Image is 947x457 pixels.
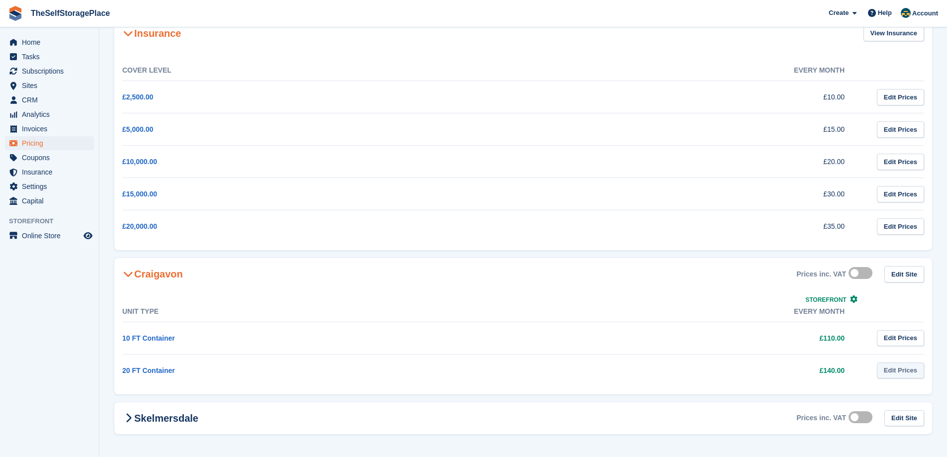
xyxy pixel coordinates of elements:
th: Cover Level [122,60,494,81]
span: Pricing [22,136,82,150]
a: Edit Prices [877,154,924,170]
th: Every month [494,60,865,81]
a: Edit Prices [877,218,924,235]
span: Settings [22,180,82,193]
img: stora-icon-8386f47178a22dfd0bd8f6a31ec36ba5ce8667c1dd55bd0f319d3a0aa187defe.svg [8,6,23,21]
td: £10.00 [494,81,865,113]
a: Storefront [805,296,858,303]
td: £110.00 [494,322,865,354]
h2: Insurance [122,27,181,39]
th: Unit Type [122,301,494,322]
span: Help [878,8,892,18]
span: Subscriptions [22,64,82,78]
td: £140.00 [494,354,865,386]
span: Online Store [22,229,82,243]
a: menu [5,194,94,208]
a: Preview store [82,230,94,242]
a: menu [5,93,94,107]
a: View Insurance [863,25,924,42]
a: menu [5,35,94,49]
a: 20 FT Container [122,366,175,374]
span: Capital [22,194,82,208]
h2: Skelmersdale [122,412,198,424]
a: menu [5,180,94,193]
a: Edit Site [884,410,924,427]
a: Edit Prices [877,363,924,379]
a: menu [5,136,94,150]
td: £15.00 [494,113,865,146]
a: £15,000.00 [122,190,157,198]
span: Account [912,8,938,18]
a: £20,000.00 [122,222,157,230]
td: £20.00 [494,146,865,178]
td: £30.00 [494,178,865,210]
span: Sites [22,79,82,92]
img: Gairoid [901,8,911,18]
a: menu [5,64,94,78]
a: Edit Prices [877,186,924,202]
a: menu [5,151,94,165]
span: Storefront [805,296,846,303]
span: Coupons [22,151,82,165]
a: menu [5,122,94,136]
span: Analytics [22,107,82,121]
a: £10,000.00 [122,158,157,166]
a: Edit Prices [877,121,924,138]
div: Prices inc. VAT [796,414,846,422]
a: menu [5,107,94,121]
a: Edit Prices [877,330,924,347]
a: menu [5,79,94,92]
a: menu [5,165,94,179]
span: Create [829,8,849,18]
a: £5,000.00 [122,125,153,133]
td: £35.00 [494,210,865,243]
a: Edit Site [884,266,924,282]
span: CRM [22,93,82,107]
a: 10 FT Container [122,334,175,342]
a: menu [5,50,94,64]
a: menu [5,229,94,243]
a: TheSelfStoragePlace [27,5,114,21]
span: Insurance [22,165,82,179]
div: Prices inc. VAT [796,270,846,278]
span: Tasks [22,50,82,64]
span: Home [22,35,82,49]
h2: Craigavon [122,268,183,280]
th: Every month [494,301,865,322]
a: Edit Prices [877,89,924,105]
a: £2,500.00 [122,93,153,101]
span: Invoices [22,122,82,136]
span: Storefront [9,216,99,226]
